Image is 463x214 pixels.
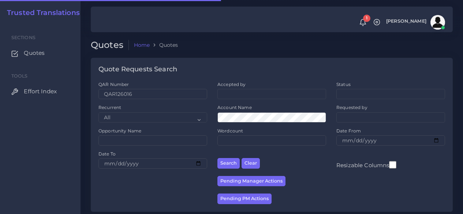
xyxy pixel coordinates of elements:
[217,158,240,169] button: Search
[242,158,260,169] button: Clear
[386,19,426,24] span: [PERSON_NAME]
[336,81,351,87] label: Status
[98,151,116,157] label: Date To
[5,84,75,99] a: Effort Index
[98,104,121,110] label: Recurrent
[217,176,285,187] button: Pending Manager Actions
[336,128,361,134] label: Date From
[24,87,57,95] span: Effort Index
[98,128,141,134] label: Opportunity Name
[98,81,129,87] label: QAR Number
[356,19,369,26] a: 1
[91,40,129,50] h2: Quotes
[24,49,45,57] span: Quotes
[336,160,396,169] label: Resizable Columns
[217,81,246,87] label: Accepted by
[11,35,36,40] span: Sections
[150,41,178,49] li: Quotes
[98,65,177,74] h4: Quote Requests Search
[217,194,272,204] button: Pending PM Actions
[11,73,28,79] span: Tools
[217,128,243,134] label: Wordcount
[5,45,75,61] a: Quotes
[389,160,396,169] input: Resizable Columns
[134,41,150,49] a: Home
[217,104,252,110] label: Account Name
[382,15,448,30] a: [PERSON_NAME]avatar
[363,15,370,22] span: 1
[430,15,445,30] img: avatar
[336,104,367,110] label: Requested by
[2,9,80,17] a: Trusted Translations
